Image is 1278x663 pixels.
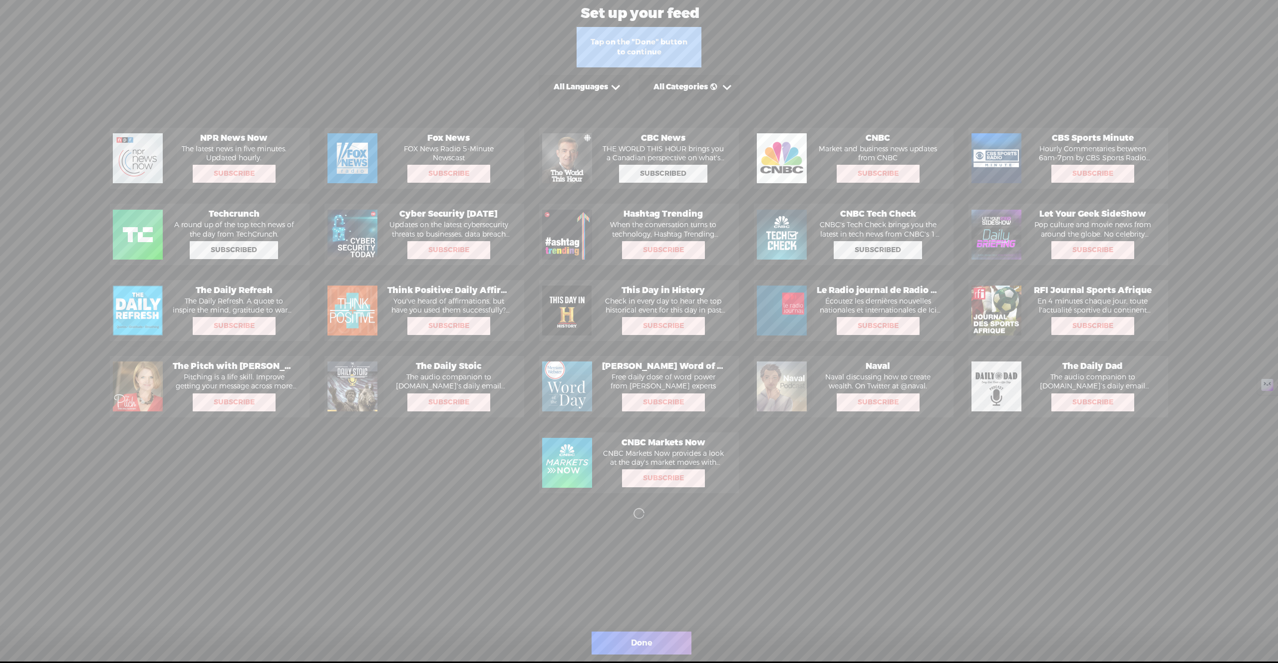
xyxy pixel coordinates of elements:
span: Let Your Geek SideShow [1026,209,1159,220]
p: FOX News Radio 5-Minute Newscast [382,145,515,163]
span: Subscribe [194,166,275,182]
p: The latest news in five minutes. Updated hourly. [168,145,300,163]
img: http%3A%2F%2Fres.cloudinary.com%2Ftrebble-fm%2Fimage%2Fupload%2Fv1552586185%2Fcom.trebble.trebble... [113,210,163,260]
span: Subscribe [623,470,704,486]
img: http%3A%2F%2Fres.cloudinary.com%2Ftrebble-fm%2Fimage%2Fupload%2Fv1542841377%2Fcom.trebble.trebble... [542,133,592,183]
div: All Categories [653,82,719,92]
span: Fox News [382,133,515,144]
p: Check in every day to hear the top historical event for this day in past years. [597,297,729,315]
span: NPR News Now [168,133,300,144]
span: Cyber Security [DATE] [382,209,515,220]
div: Tap on the "Done" button to continue [577,27,701,67]
img: http%3A%2F%2Fres.cloudinary.com%2Ftrebble-fm%2Fimage%2Fupload%2Fv1543595605%2Fcom.trebble.trebble... [542,210,592,260]
p: En 4 minutes chaque jour, toute l'actualité sportive du continent africain et des sportifs [DEMOG... [1026,297,1159,315]
span: Subscribe [623,318,704,334]
p: Pitching is a life skill. Improve getting your message across more effectively using [DATE] techn... [168,373,300,391]
span: CNBC Tech Check [812,209,944,220]
span: Subscribe [408,318,489,334]
img: http%3A%2F%2Fres.cloudinary.com%2Ftrebble-fm%2Fimage%2Fupload%2Fv1559462339%2Fcom.trebble.trebble... [757,210,807,260]
p: The Daily Refresh. A quote to inspire the mind, gratitude to warm the soul, and guided breathing ... [168,297,300,315]
span: CBC News [597,133,729,144]
img: http%3A%2F%2Fres.cloudinary.com%2Ftrebble-fm%2Fimage%2Fupload%2Fv1543533050%2Fcom.trebble.trebble... [971,133,1021,183]
span: Le Radio journal de Radio Canada [812,285,944,296]
p: Écoutez les dernières nouvelles nationales et internationales de Ici Radio-Canada Première. [812,297,944,315]
span: This Day in History [597,285,729,296]
img: http%3A%2F%2Fres.cloudinary.com%2Ftrebble-fm%2Fimage%2Fupload%2Fv1580254825%2Fcom.trebble.trebble... [542,361,592,411]
span: Subscribe [623,242,704,258]
p: When the conversation turns to technology, Hashtag Trending makes sure you’re in the know. We rev... [597,221,729,239]
p: Market and business news updates from CNBC [812,145,944,163]
span: Subscribe [838,166,919,182]
p: You've heard of affirmations, but have you used them successfully? Join me daily and I'll guide y... [382,297,515,315]
span: Subscribe [194,394,275,410]
span: The Daily Stoic [382,361,515,372]
span: Subscribe [1052,166,1133,182]
span: CNBC Markets Now [597,437,729,448]
span: Techcrunch [168,209,300,220]
img: http%3A%2F%2Fres.cloudinary.com%2Ftrebble-fm%2Fimage%2Fupload%2Fv1579820494%2Fcom.trebble.trebble... [113,361,163,411]
span: Naval [812,361,944,372]
span: Hashtag Trending [597,209,729,220]
span: Subscribe [408,394,489,410]
div: Set up your feed [0,1,1253,26]
p: The audio companion to [DOMAIN_NAME]'s daily email meditations, read by [PERSON_NAME]. Each daily... [382,373,515,391]
span: Subscribe [1052,394,1133,410]
img: http%3A%2F%2Fres.cloudinary.com%2Ftrebble-fm%2Fimage%2Fupload%2Fv1543790162%2Fcom.trebble.trebble... [971,286,1021,335]
span: The Daily Refresh [168,285,300,296]
span: Subscribe [1052,318,1133,334]
span: The Daily Dad [1026,361,1159,372]
img: http%3A%2F%2Fres.cloudinary.com%2Ftrebble-fm%2Fimage%2Fupload%2Fv1611680116%2Fcom.trebble.trebble... [757,133,807,183]
span: Done [631,635,652,651]
div: All Languages [554,82,608,92]
p: A round up of the top tech news of the day from TechCrunch. [168,221,300,239]
img: http%3A%2F%2Fres.cloudinary.com%2Ftrebble-fm%2Fimage%2Fupload%2Fv1542838297%2Fcom.trebble.trebble... [113,133,163,183]
img: http%3A%2F%2Fres.cloudinary.com%2Ftrebble-fm%2Fimage%2Fupload%2Fv1580255756%2Fcom.trebble.trebble... [971,361,1021,411]
p: Free daily dose of word power from [PERSON_NAME] experts [597,373,729,391]
span: The Pitch with [PERSON_NAME] [168,361,300,372]
img: http%3A%2F%2Fres.cloudinary.com%2Ftrebble-fm%2Fimage%2Fupload%2Fv1542839103%2Fcom.trebble.trebble... [327,133,377,183]
p: Updates on the latest cybersecurity threats to businesses, data breach disclosures, and how you c... [382,221,515,239]
span: Subscribe [408,242,489,258]
span: Subscribed [620,166,706,182]
img: http%3A%2F%2Fres.cloudinary.com%2Ftrebble-fm%2Fimage%2Fupload%2Fv1554661029%2Fcom.trebble.trebble... [971,210,1021,260]
img: http%3A%2F%2Fres.cloudinary.com%2Ftrebble-fm%2Fimage%2Fupload%2Fv1543783444%2Fcom.trebble.trebble... [757,286,807,335]
img: http%3A%2F%2Fres.cloudinary.com%2Ftrebble-fm%2Fimage%2Fupload%2Fv1559457251%2Fcom.trebble.trebble... [327,286,377,335]
img: http%3A%2F%2Fres.cloudinary.com%2Ftrebble-fm%2Fimage%2Fupload%2Fv1580769991%2Fcom.trebble.trebble... [542,286,592,335]
p: The audio companion to [DOMAIN_NAME]’s daily email meditations on fatherhood, read by [PERSON_NAM... [1026,373,1159,391]
p: Naval discussing how to create wealth. On Twitter at @naval. [812,373,944,391]
span: Subscribe [408,166,489,182]
p: THE WORLD THIS HOUR brings you a Canadian perspective on what's happening here, and around the wo... [597,145,729,163]
span: [PERSON_NAME] Word of the Day [597,361,729,372]
p: Hourly Commentaries between 6am-7pm by CBS Sports Radio talent [1026,145,1159,163]
img: http%3A%2F%2Fres.cloudinary.com%2Ftrebble-fm%2Fimage%2Fupload%2Fv1549838910%2Fcom.trebble.trebble... [327,361,377,411]
span: Subscribed [835,242,921,258]
p: CNBC's Tech Check brings you the latest in tech news from CNBC's 1 Market in the heart of [GEOGRA... [812,221,944,239]
span: Subscribe [623,394,704,410]
p: Pop culture and movie news from around the globe. No celebrity gossip here, just the most importa... [1026,221,1159,239]
span: CNBC [812,133,944,144]
span: CBS Sports Minute [1026,133,1159,144]
span: Subscribe [838,318,919,334]
img: http%3A%2F%2Fres.cloudinary.com%2Ftrebble-fm%2Fimage%2Fupload%2Fv1543775769%2Fcom.trebble.trebble... [327,210,377,260]
span: Subscribed [191,242,277,258]
span: Subscribe [838,394,919,410]
span: RFI Journal Sports Afrique [1026,285,1159,296]
p: CNBC Markets Now provides a look at the day's market moves with commentary and analysis from [PER... [597,449,729,467]
img: http%3A%2F%2Fres.cloudinary.com%2Ftrebble-fm%2Fimage%2Fupload%2Fv1530228332%2Fcom.trebble.trebble... [113,286,163,335]
span: Subscribe [1052,242,1133,258]
img: http%3A%2F%2Fres.cloudinary.com%2Ftrebble-fm%2Fimage%2Fupload%2Fv1553865821%2Fcom.trebble.trebble... [757,361,807,411]
img: http%3A%2F%2Fres.cloudinary.com%2Ftrebble-fm%2Fimage%2Fupload%2Fv1559453549%2Fcom.trebble.trebble... [542,438,592,488]
span: Subscribe [194,318,275,334]
span: Think Positive: Daily Affirmations [382,285,515,296]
